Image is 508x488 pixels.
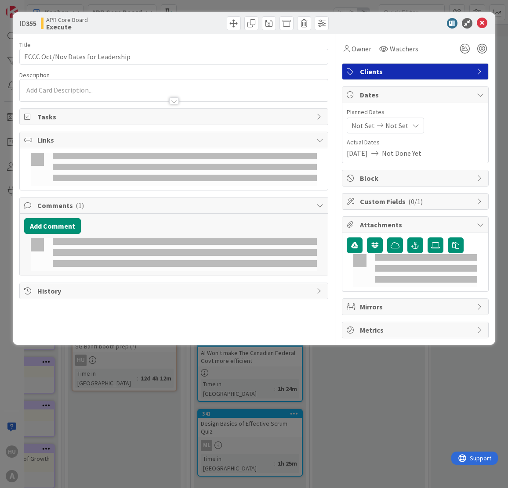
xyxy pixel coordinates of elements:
[352,43,371,54] span: Owner
[390,43,418,54] span: Watchers
[360,90,472,100] span: Dates
[19,41,31,49] label: Title
[360,325,472,335] span: Metrics
[385,120,409,131] span: Not Set
[24,218,81,234] button: Add Comment
[19,49,328,65] input: type card name here...
[360,196,472,207] span: Custom Fields
[19,71,50,79] span: Description
[360,219,472,230] span: Attachments
[18,1,40,12] span: Support
[360,66,472,77] span: Clients
[360,301,472,312] span: Mirrors
[37,200,312,211] span: Comments
[37,135,312,145] span: Links
[352,120,375,131] span: Not Set
[360,173,472,183] span: Block
[408,197,423,206] span: ( 0/1 )
[19,18,36,29] span: ID
[37,111,312,122] span: Tasks
[46,23,88,30] b: Execute
[46,16,88,23] span: APR Core Board
[26,19,36,28] b: 355
[347,138,484,147] span: Actual Dates
[347,148,368,158] span: [DATE]
[382,148,421,158] span: Not Done Yet
[76,201,84,210] span: ( 1 )
[347,108,484,117] span: Planned Dates
[37,286,312,296] span: History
